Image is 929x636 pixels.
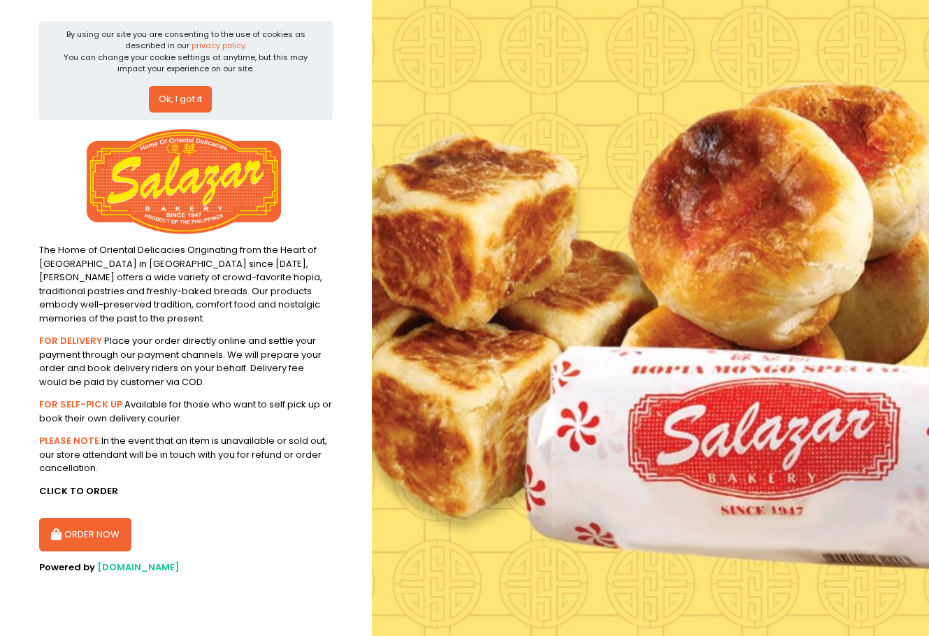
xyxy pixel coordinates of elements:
b: FOR DELIVERY [39,334,102,347]
div: In the event that an item is unavailable or sold out, our store attendant will be in touch with y... [39,434,333,475]
div: Place your order directly online and settle your payment through our payment channels. We will pr... [39,334,333,389]
button: ORDER NOW [39,518,131,551]
b: PLEASE NOTE [39,434,99,447]
div: Powered by [39,561,333,574]
button: Ok, I got it [149,86,212,113]
div: The Home of Oriental Delicacies Originating from the Heart of [GEOGRAPHIC_DATA] in [GEOGRAPHIC_DA... [39,243,333,325]
div: Available for those who want to self pick up or book their own delivery courier. [39,398,333,425]
b: FOR SELF-PICK UP [39,398,122,411]
a: [DOMAIN_NAME] [97,561,180,574]
div: By using our site you are consenting to the use of cookies as described in our You can change you... [63,29,310,75]
div: CLICK TO ORDER [39,484,333,498]
img: Salazar Bakery [87,129,281,234]
a: privacy policy. [192,40,247,51]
